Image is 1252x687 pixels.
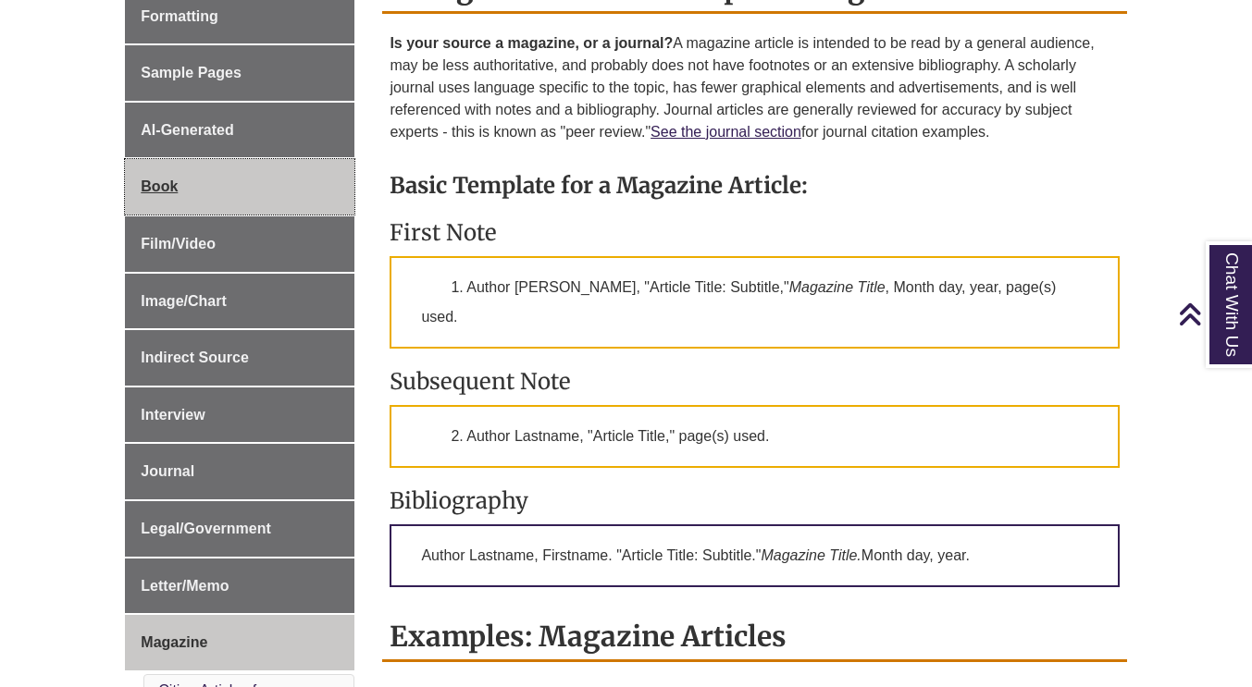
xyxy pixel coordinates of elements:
[141,236,216,251] span: Film/Video
[125,501,354,557] a: Legal/Government
[390,367,1119,396] h3: Subsequent Note
[390,524,1119,587] p: Author Lastname, Firstname. "Article Title: Subtitle." Month day, year.
[125,45,354,101] a: Sample Pages
[141,178,178,194] span: Book
[141,634,207,650] span: Magazine
[125,387,354,443] a: Interview
[125,615,354,670] a: Magazine
[390,32,1119,143] p: A magazine article is intended to be read by a general audience, may be less authoritative, and p...
[125,103,354,158] a: AI-Generated
[141,578,229,594] span: Letter/Memo
[390,35,673,51] strong: Is your source a magazine, or a journal?
[141,407,205,423] span: Interview
[125,159,354,215] a: Book
[125,558,354,614] a: Letter/Memo
[390,218,1119,247] h3: First Note
[390,256,1119,349] p: 1. Author [PERSON_NAME], "Article Title: Subtitle," , Month day, year, page(s) used.
[141,463,194,479] span: Journal
[125,444,354,499] a: Journal
[141,521,270,536] span: Legal/Government
[125,274,354,329] a: Image/Chart
[141,65,242,80] span: Sample Pages
[390,171,808,200] strong: Basic Template for a Magazine Article:
[390,405,1119,468] p: 2. Author Lastname, "Article Title," page(s) used.
[390,486,1119,515] h3: Bibliography
[1178,301,1247,326] a: Back to Top
[141,350,248,365] span: Indirect Source
[125,330,354,386] a: Indirect Source
[125,216,354,272] a: Film/Video
[761,547,861,563] em: Magazine Title.
[141,293,226,309] span: Image/Chart
[141,122,233,138] span: AI-Generated
[651,124,801,140] a: See the journal section
[382,613,1126,662] h2: Examples: Magazine Articles
[789,279,886,295] em: Magazine Title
